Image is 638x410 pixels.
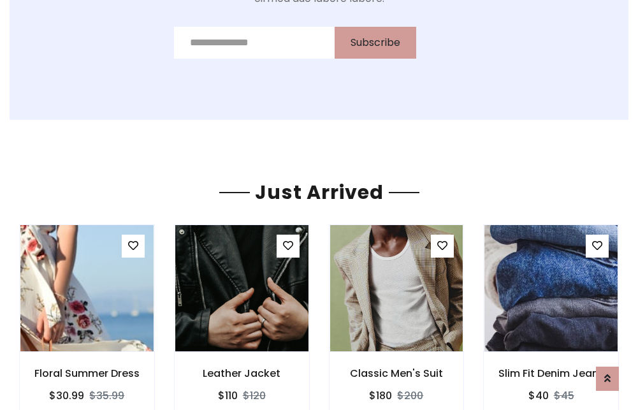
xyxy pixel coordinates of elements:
h6: $110 [218,390,238,402]
h6: Classic Men's Suit [330,367,464,379]
h6: $30.99 [49,390,84,402]
del: $45 [554,388,574,403]
del: $35.99 [89,388,124,403]
h6: Leather Jacket [175,367,309,379]
h6: Floral Summer Dress [20,367,154,379]
h6: $180 [369,390,392,402]
span: Just Arrived [250,179,389,206]
h6: $40 [528,390,549,402]
h6: Slim Fit Denim Jeans [484,367,618,379]
button: Subscribe [335,27,416,59]
del: $120 [243,388,266,403]
del: $200 [397,388,423,403]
